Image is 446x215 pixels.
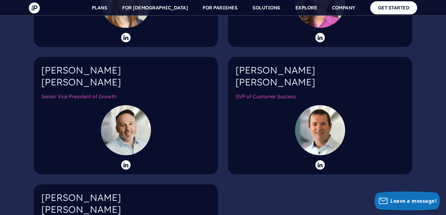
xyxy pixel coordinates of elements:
h6: Senior Vice President of Growth [41,93,210,105]
a: GET STARTED [370,1,417,14]
h4: [PERSON_NAME] [PERSON_NAME] [41,64,210,93]
h4: [PERSON_NAME] [PERSON_NAME] [236,64,405,93]
h6: SVP of Customer Success [236,93,405,105]
button: Leave a message! [375,192,440,210]
span: Leave a message! [390,197,437,204]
